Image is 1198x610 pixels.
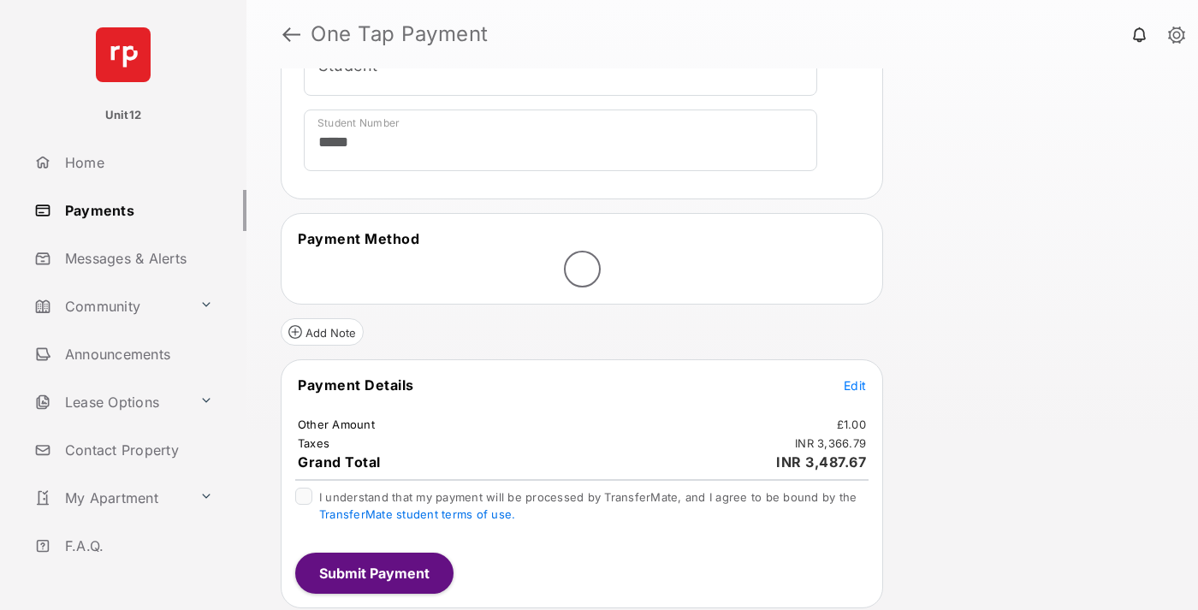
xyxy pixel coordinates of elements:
p: Unit12 [105,107,142,124]
td: INR 3,366.79 [794,435,867,451]
strong: One Tap Payment [311,24,489,44]
a: Home [27,142,246,183]
span: Payment Method [298,230,419,247]
span: INR 3,487.67 [776,453,866,471]
button: Submit Payment [295,553,454,594]
span: I understand that my payment will be processed by TransferMate, and I agree to be bound by the [319,490,857,521]
a: TransferMate student terms of use. [319,507,515,521]
a: F.A.Q. [27,525,246,566]
a: Community [27,286,193,327]
a: Messages & Alerts [27,238,246,279]
span: Edit [844,378,866,393]
button: Edit [844,376,866,394]
a: My Apartment [27,477,193,518]
button: Add Note [281,318,364,346]
td: £1.00 [836,417,867,432]
td: Taxes [297,435,330,451]
a: Announcements [27,334,246,375]
a: Lease Options [27,382,193,423]
span: Payment Details [298,376,414,394]
span: Grand Total [298,453,381,471]
a: Payments [27,190,246,231]
img: svg+xml;base64,PHN2ZyB4bWxucz0iaHR0cDovL3d3dy53My5vcmcvMjAwMC9zdmciIHdpZHRoPSI2NCIgaGVpZ2h0PSI2NC... [96,27,151,82]
a: Contact Property [27,429,246,471]
td: Other Amount [297,417,376,432]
